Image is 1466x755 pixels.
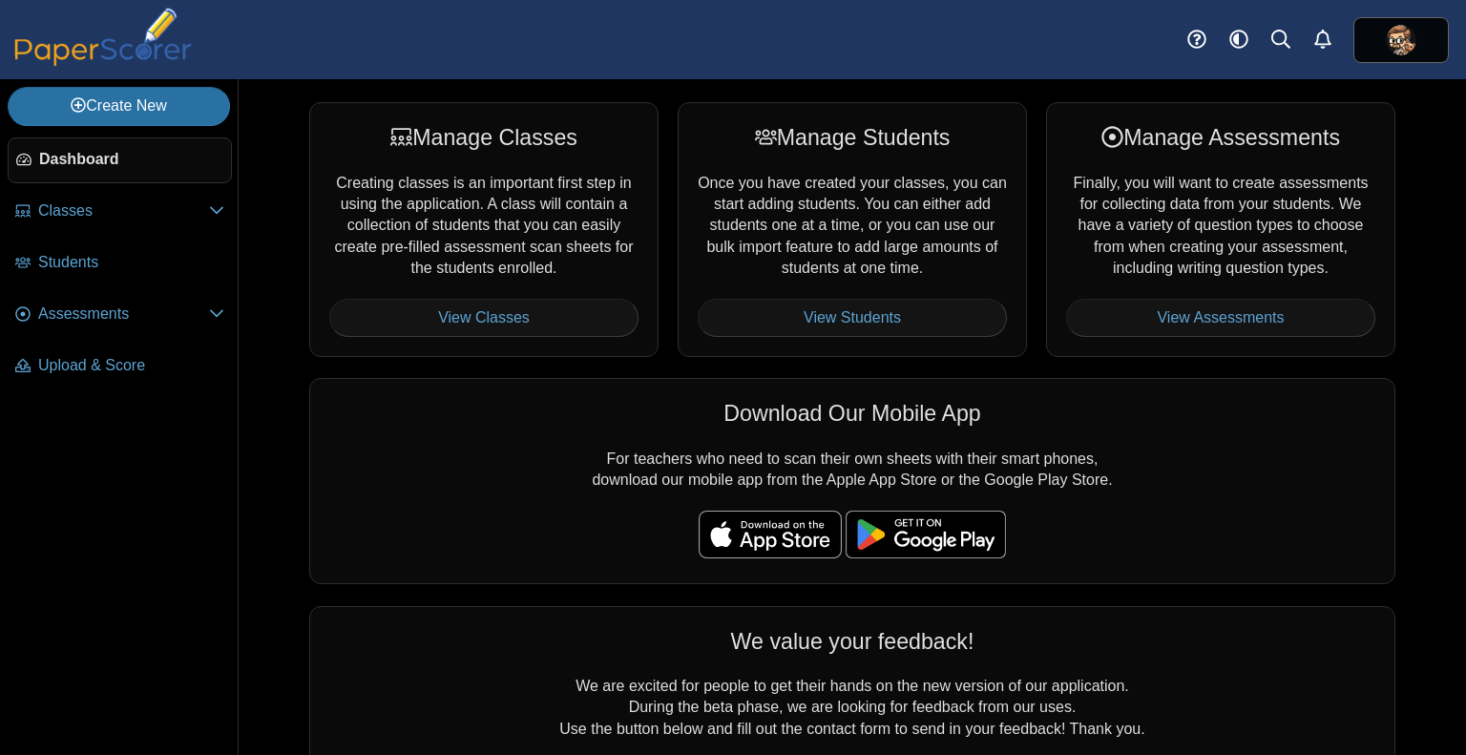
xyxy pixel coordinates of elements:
a: View Students [698,299,1007,337]
img: google-play-badge.png [846,511,1006,558]
img: PaperScorer [8,8,199,66]
img: apple-store-badge.svg [699,511,842,558]
span: Classes [38,200,209,221]
a: View Assessments [1066,299,1375,337]
a: Dashboard [8,137,232,183]
span: Upload & Score [38,355,224,376]
div: We value your feedback! [329,626,1375,657]
div: Once you have created your classes, you can start adding students. You can either add students on... [678,102,1027,357]
div: Creating classes is an important first step in using the application. A class will contain a coll... [309,102,659,357]
a: Assessments [8,292,232,338]
a: View Classes [329,299,639,337]
a: Classes [8,189,232,235]
div: Manage Students [698,122,1007,153]
div: Manage Classes [329,122,639,153]
a: PaperScorer [8,52,199,69]
div: For teachers who need to scan their own sheets with their smart phones, download our mobile app f... [309,378,1395,584]
a: ps.CA9DutIbuwpXCXUj [1353,17,1449,63]
span: Assessments [38,304,209,325]
a: Upload & Score [8,344,232,389]
div: Download Our Mobile App [329,398,1375,429]
div: Manage Assessments [1066,122,1375,153]
span: Logan Janes - MRH Faculty [1386,25,1416,55]
img: ps.CA9DutIbuwpXCXUj [1386,25,1416,55]
span: Students [38,252,224,273]
a: Students [8,241,232,286]
span: Dashboard [39,149,223,170]
div: Finally, you will want to create assessments for collecting data from your students. We have a va... [1046,102,1395,357]
a: Alerts [1302,19,1344,61]
a: Create New [8,87,230,125]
